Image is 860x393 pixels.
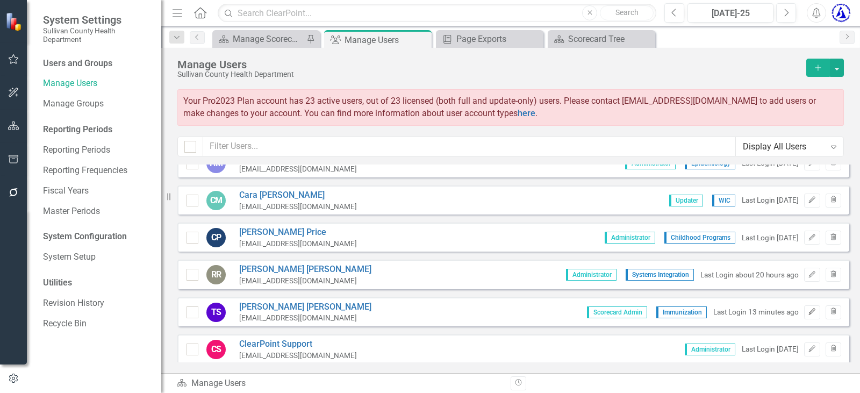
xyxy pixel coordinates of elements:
div: System Configuration [43,231,150,243]
span: WIC [712,195,735,206]
span: Administrator [566,269,617,281]
div: CM [206,191,226,210]
button: Search [600,5,654,20]
div: Last Login [DATE] [742,344,799,354]
a: Recycle Bin [43,318,150,330]
div: Last Login 13 minutes ago [713,307,799,317]
div: Sullivan County Health Department [177,70,801,78]
div: Last Login about 20 hours ago [700,270,799,280]
div: Display All Users [743,140,825,153]
div: [EMAIL_ADDRESS][DOMAIN_NAME] [239,276,371,286]
a: [PERSON_NAME] [PERSON_NAME] [239,263,371,276]
span: Search [615,8,639,17]
span: Systems Integration [626,269,694,281]
div: Reporting Periods [43,124,150,136]
div: RR [206,265,226,284]
div: Utilities [43,277,150,289]
div: Last Login [DATE] [742,233,799,243]
a: Page Exports [439,32,541,46]
span: Administrator [605,232,655,244]
span: Immunization [656,306,707,318]
div: [EMAIL_ADDRESS][DOMAIN_NAME] [239,351,357,361]
div: Manage Scorecards [233,32,304,46]
a: Fiscal Years [43,185,150,197]
span: Childhood Programs [664,232,735,244]
a: Revision History [43,297,150,310]
a: Reporting Periods [43,144,150,156]
small: Sullivan County Health Department [43,26,150,44]
a: ClearPoint Support [239,338,357,351]
div: Users and Groups [43,58,150,70]
a: Scorecard Tree [550,32,653,46]
a: Cara [PERSON_NAME] [239,189,357,202]
div: CS [206,340,226,359]
input: Filter Users... [203,137,736,156]
a: System Setup [43,251,150,263]
div: [EMAIL_ADDRESS][DOMAIN_NAME] [239,164,371,174]
div: Manage Users [345,33,429,47]
button: [DATE]-25 [687,3,773,23]
div: CP [206,228,226,247]
div: Manage Users [177,59,801,70]
input: Search ClearPoint... [218,4,656,23]
a: Reporting Frequencies [43,165,150,177]
span: Scorecard Admin [587,306,647,318]
a: Manage Groups [43,98,150,110]
span: Your Pro2023 Plan account has 23 active users, out of 23 licensed (both full and update-only) use... [183,96,816,118]
img: Lynsey Gollehon [832,3,851,23]
div: [EMAIL_ADDRESS][DOMAIN_NAME] [239,202,357,212]
a: [PERSON_NAME] Price [239,226,357,239]
a: [PERSON_NAME] [PERSON_NAME] [239,301,371,313]
div: TS [206,303,226,322]
div: [DATE]-25 [691,7,770,20]
img: ClearPoint Strategy [5,12,24,31]
div: Scorecard Tree [568,32,653,46]
span: System Settings [43,13,150,26]
a: Manage Scorecards [215,32,304,46]
span: Administrator [685,344,735,355]
div: Last Login [DATE] [742,195,799,205]
span: Updater [669,195,703,206]
a: here [518,108,535,118]
div: Page Exports [456,32,541,46]
div: Manage Users [176,377,503,390]
a: Manage Users [43,77,150,90]
div: [EMAIL_ADDRESS][DOMAIN_NAME] [239,239,357,249]
a: Master Periods [43,205,150,218]
div: [EMAIL_ADDRESS][DOMAIN_NAME] [239,313,371,323]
